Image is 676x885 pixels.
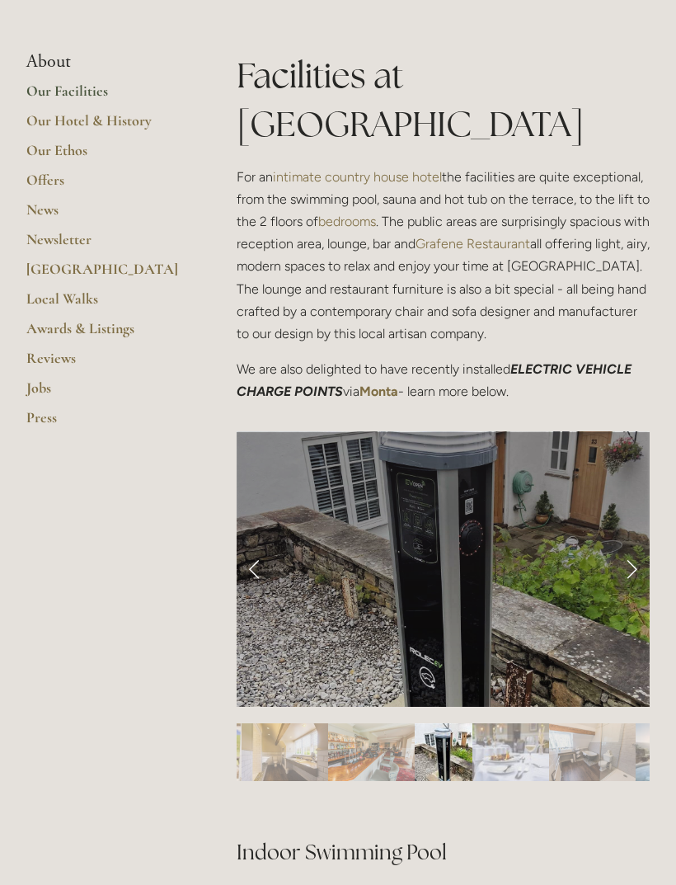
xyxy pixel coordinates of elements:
[472,723,549,781] img: Slide 6
[26,141,184,171] a: Our Ethos
[549,723,636,781] img: Slide 7
[26,230,184,260] a: Newsletter
[26,200,184,230] a: News
[26,51,184,73] li: About
[237,544,273,594] a: Previous Slide
[26,290,184,319] a: Local Walks
[318,214,376,229] a: bedrooms
[613,544,650,594] a: Next Slide
[237,358,650,402] p: We are also delighted to have recently installed via - learn more below.
[242,723,328,781] img: Slide 3
[26,319,184,349] a: Awards & Listings
[26,111,184,141] a: Our Hotel & History
[26,171,184,200] a: Offers
[328,723,415,781] img: Slide 4
[359,384,398,399] a: Monta
[273,169,442,185] a: intimate country house hotel
[26,82,184,111] a: Our Facilities
[26,379,184,408] a: Jobs
[237,166,650,346] p: For an the facilities are quite exceptional, from the swimming pool, sauna and hot tub on the ter...
[237,51,650,148] h1: Facilities at [GEOGRAPHIC_DATA]
[26,260,184,290] a: [GEOGRAPHIC_DATA]
[26,349,184,379] a: Reviews
[415,236,530,252] a: Grafene Restaurant
[237,809,650,867] h2: Indoor Swimming Pool
[26,408,184,438] a: Press
[415,723,472,781] img: Slide 5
